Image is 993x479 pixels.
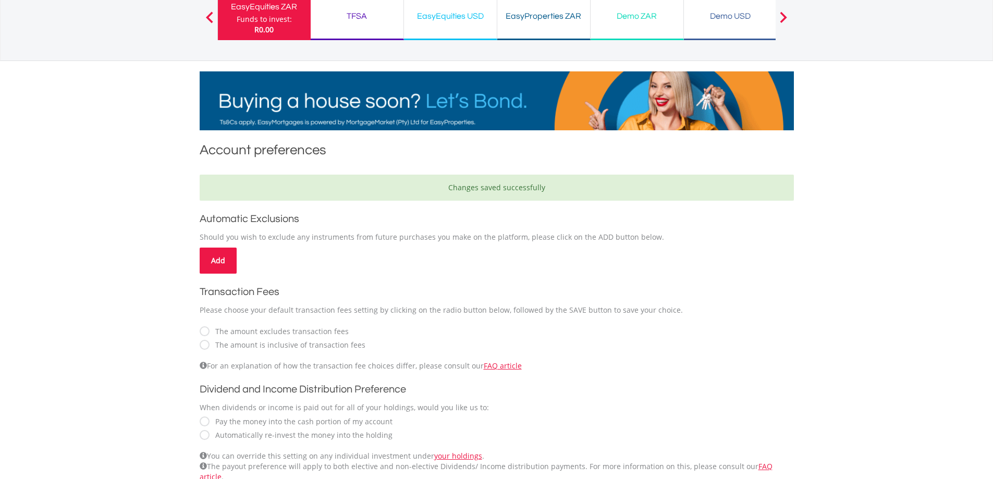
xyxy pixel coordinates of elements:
div: Please choose your default transaction fees setting by clicking on the radio button below, follow... [200,305,794,315]
label: The amount is inclusive of transaction fees [210,340,365,350]
h2: Dividend and Income Distribution Preference [200,382,794,397]
div: Demo USD [690,9,770,23]
div: EasyProperties ZAR [504,9,584,23]
div: TFSA [317,9,397,23]
h2: Automatic Exclusions [200,211,794,227]
a: FAQ article [484,361,522,371]
div: Demo ZAR [597,9,677,23]
label: Pay the money into the cash portion of my account [210,416,393,427]
div: Changes saved successfully [200,175,794,201]
img: EasyMortage Promotion Banner [200,71,794,130]
span: R0.00 [254,24,274,34]
a: Add [200,248,237,274]
label: Automatically re-invest the money into the holding [210,430,393,440]
a: your holdings [434,451,482,461]
div: EasyEquities USD [410,9,491,23]
h2: Transaction Fees [200,284,794,300]
div: When dividends or income is paid out for all of your holdings, would you like us to: [200,402,794,413]
p: Should you wish to exclude any instruments from future purchases you make on the platform, please... [200,232,794,242]
div: For an explanation of how the transaction fee choices differ, please consult our [200,361,794,371]
h1: Account preferences [200,141,794,164]
div: Funds to invest: [237,14,292,24]
button: Next [773,17,794,27]
label: The amount excludes transaction fees [210,326,349,337]
button: Previous [199,17,220,27]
